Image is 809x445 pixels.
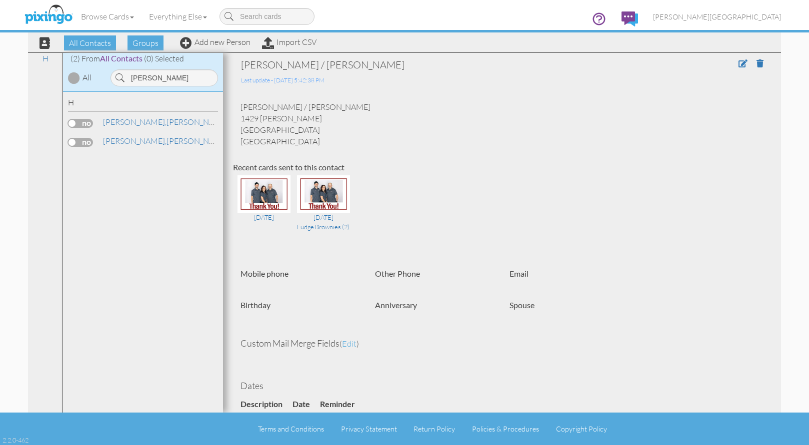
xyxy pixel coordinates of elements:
img: pixingo logo [22,2,75,27]
a: Add new Person [180,37,250,47]
img: 134972-1-1755936020308-b135292704a0d9eb-qa.jpg [237,175,290,213]
a: Policies & Procedures [472,425,539,433]
img: comments.svg [621,11,638,26]
a: [DATE] [237,188,290,222]
strong: Anniversary [375,300,417,310]
a: [DATE] Fudge Brownies (2) [297,188,350,231]
strong: Other Phone [375,269,420,278]
a: [PERSON_NAME][GEOGRAPHIC_DATA] [645,4,788,29]
div: All [82,72,91,83]
a: Terms and Conditions [258,425,324,433]
div: Fudge Brownies (2) [297,222,350,231]
div: [DATE] [237,213,290,222]
div: [PERSON_NAME] / [PERSON_NAME] 1429 [PERSON_NAME] [GEOGRAPHIC_DATA] [GEOGRAPHIC_DATA] [233,101,771,147]
span: All Contacts [64,35,116,50]
div: [PERSON_NAME] / [PERSON_NAME] [241,58,655,72]
strong: Email [509,269,528,278]
h4: Custom Mail Merge Fields [240,339,763,349]
div: H [68,97,218,111]
th: Date [292,396,320,413]
a: [PERSON_NAME] / [PERSON_NAME] [102,116,297,128]
th: Description [240,396,292,413]
a: Everything Else [141,4,214,29]
span: All Contacts [100,53,142,63]
span: [PERSON_NAME][GEOGRAPHIC_DATA] [653,12,781,21]
span: [PERSON_NAME], [103,117,166,127]
h4: Dates [240,381,763,391]
div: [DATE] [297,213,350,222]
strong: Mobile phone [240,269,288,278]
span: (0) Selected [144,53,184,63]
span: [PERSON_NAME], [103,136,166,146]
a: Import CSV [262,37,316,47]
strong: Spouse [509,300,534,310]
strong: Birthday [240,300,270,310]
a: Browse Cards [73,4,141,29]
th: Reminder [320,396,365,413]
span: Groups [127,35,163,50]
div: 2.2.0-462 [2,436,28,445]
span: ( ) [339,339,359,349]
input: Search cards [219,8,314,25]
a: [PERSON_NAME] [102,135,229,147]
span: Last update - [DATE] 5:42:38 PM [241,76,324,84]
a: Return Policy [413,425,455,433]
a: Privacy Statement [341,425,397,433]
a: H [37,52,53,64]
span: edit [342,339,356,349]
a: Copyright Policy [556,425,607,433]
img: 134971-1-1755936020202-94664de6908dcb40-qa.jpg [297,175,350,213]
div: (2) From [63,53,223,64]
strong: Recent cards sent to this contact [233,162,344,172]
